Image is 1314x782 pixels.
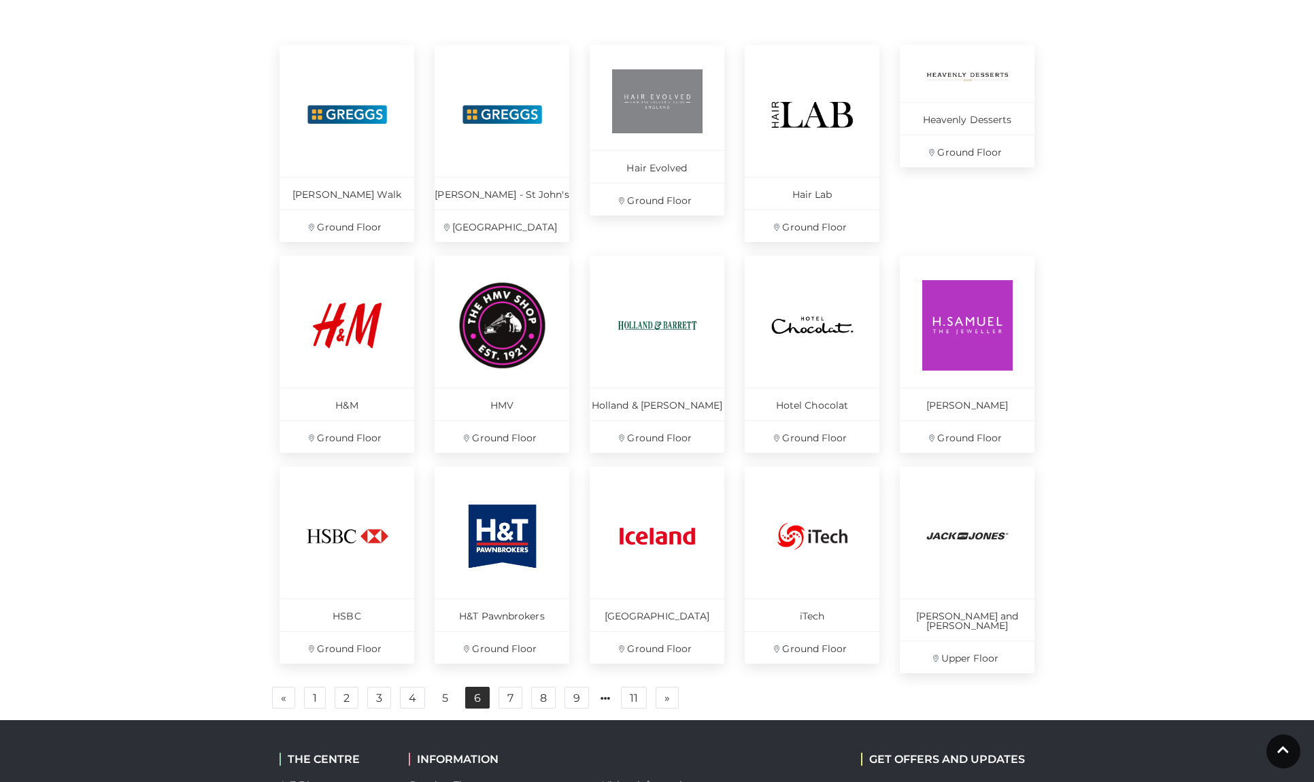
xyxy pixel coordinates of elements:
p: Ground Floor [280,209,414,242]
h2: GET OFFERS AND UPDATES [861,753,1025,766]
p: Hotel Chocolat [745,388,879,420]
p: Ground Floor [900,135,1034,167]
p: Holland & [PERSON_NAME] [590,388,724,420]
a: Previous [272,687,295,709]
a: Next [656,687,679,709]
a: Heavenly Desserts Ground Floor [900,45,1034,167]
a: 3 [367,687,391,709]
p: [PERSON_NAME] and [PERSON_NAME] [900,598,1034,641]
p: Ground Floor [745,209,879,242]
p: Ground Floor [590,183,724,216]
a: 8 [531,687,556,709]
a: [PERSON_NAME] Ground Floor [900,256,1034,453]
h2: INFORMATION [409,753,582,766]
p: H&M [280,388,414,420]
p: Upper Floor [900,641,1034,673]
a: [PERSON_NAME] Walk Ground Floor [280,45,414,242]
a: 9 [565,687,589,709]
p: [PERSON_NAME] [900,388,1034,420]
p: Hair Lab [745,177,879,209]
p: Heavenly Desserts [900,102,1034,135]
p: iTech [745,598,879,631]
a: Holland & [PERSON_NAME] Ground Floor [590,256,724,453]
a: HSBC Ground Floor [280,466,414,664]
p: H&T Pawnbrokers [435,598,569,631]
p: [GEOGRAPHIC_DATA] [590,598,724,631]
a: H&T Pawnbrokers Ground Floor [435,466,569,664]
a: Hotel Chocolat Ground Floor [745,256,879,453]
a: 6 [465,687,490,709]
a: H&M Ground Floor [280,256,414,453]
p: HMV [435,388,569,420]
a: Hair Evolved Ground Floor [590,45,724,216]
a: 4 [400,687,425,709]
p: Ground Floor [590,420,724,453]
a: [GEOGRAPHIC_DATA] Ground Floor [590,466,724,664]
p: Ground Floor [280,631,414,664]
p: HSBC [280,598,414,631]
a: [PERSON_NAME] and [PERSON_NAME] Upper Floor [900,466,1034,673]
a: 5 [434,687,456,709]
p: Ground Floor [280,420,414,453]
a: 11 [621,687,647,709]
p: [PERSON_NAME] - St John's [435,177,569,209]
h2: THE CENTRE [280,753,388,766]
span: « [281,693,286,702]
p: Hair Evolved [590,150,724,183]
p: [GEOGRAPHIC_DATA] [435,209,569,242]
a: Hair Lab Ground Floor [745,45,879,242]
p: Ground Floor [435,631,569,664]
a: 1 [304,687,326,709]
a: 7 [499,687,522,709]
p: [PERSON_NAME] Walk [280,177,414,209]
a: [PERSON_NAME] - St John's [GEOGRAPHIC_DATA] [435,45,569,242]
a: HMV Ground Floor [435,256,569,453]
p: Ground Floor [745,631,879,664]
p: Ground Floor [900,420,1034,453]
p: Ground Floor [745,420,879,453]
span: » [664,693,670,702]
a: 2 [335,687,358,709]
p: Ground Floor [435,420,569,453]
a: iTech Ground Floor [745,466,879,664]
p: Ground Floor [590,631,724,664]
